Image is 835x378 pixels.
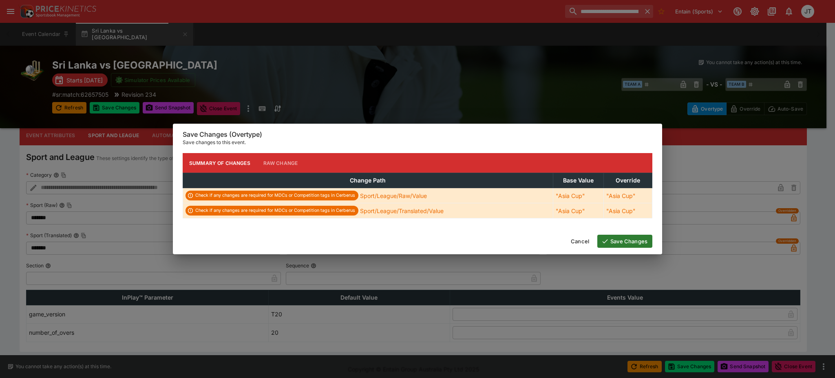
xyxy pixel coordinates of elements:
[553,173,603,188] th: Base Value
[597,235,652,248] button: Save Changes
[553,188,603,203] td: "Asia Cup"
[183,173,553,188] th: Change Path
[192,207,358,214] span: Check if any changes are required for MDCs or Competition tags in Cerberus
[257,153,305,173] button: Raw Change
[360,191,427,200] p: Sport/League/Raw/Value
[566,235,594,248] button: Cancel
[192,192,358,199] span: Check if any changes are required for MDCs or Competition tags in Cerberus
[360,207,444,215] p: Sport/League/Translated/Value
[603,203,652,218] td: "Asia Cup"
[183,130,652,139] h6: Save Changes (Overtype)
[553,203,603,218] td: "Asia Cup"
[183,153,257,173] button: Summary of Changes
[603,173,652,188] th: Override
[183,138,652,147] p: Save changes to this event.
[603,188,652,203] td: "Asia Cup"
